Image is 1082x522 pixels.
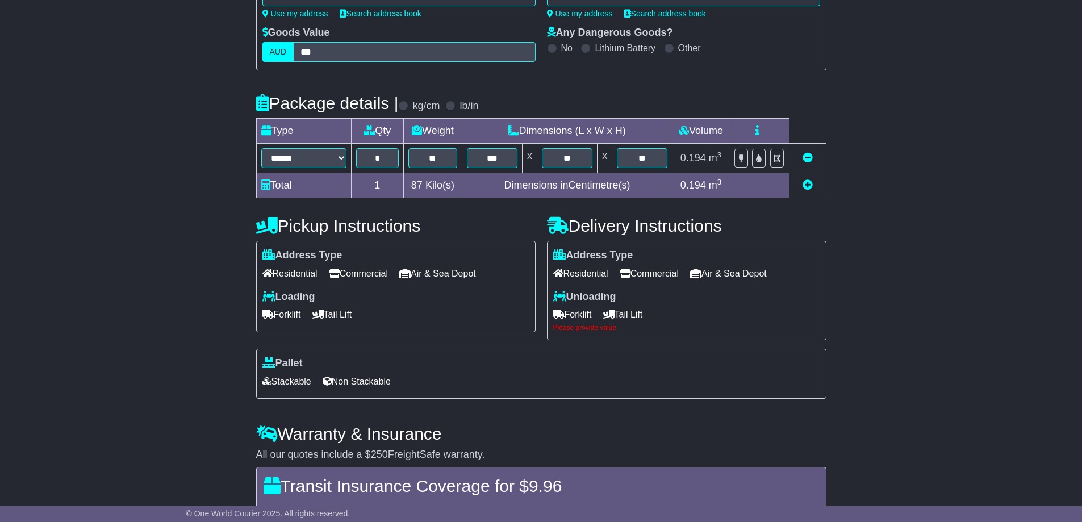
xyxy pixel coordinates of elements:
[553,306,592,323] span: Forklift
[256,216,536,235] h4: Pickup Instructions
[803,152,813,164] a: Remove this item
[459,100,478,112] label: lb/in
[351,119,404,144] td: Qty
[561,43,573,53] label: No
[678,43,701,53] label: Other
[553,324,820,332] div: Please provide value
[264,477,819,495] h4: Transit Insurance Coverage for $
[529,477,562,495] span: 9.96
[399,265,476,282] span: Air & Sea Depot
[371,449,388,460] span: 250
[553,249,633,262] label: Address Type
[323,373,391,390] span: Non Stackable
[262,27,330,39] label: Goods Value
[412,100,440,112] label: kg/cm
[803,179,813,191] a: Add new item
[262,306,301,323] span: Forklift
[262,373,311,390] span: Stackable
[462,119,672,144] td: Dimensions (L x W x H)
[620,265,679,282] span: Commercial
[547,9,613,18] a: Use my address
[256,449,826,461] div: All our quotes include a $ FreightSafe warranty.
[262,249,342,262] label: Address Type
[672,119,729,144] td: Volume
[404,119,462,144] td: Weight
[262,42,294,62] label: AUD
[462,173,672,198] td: Dimensions in Centimetre(s)
[717,151,722,159] sup: 3
[624,9,706,18] a: Search address book
[262,265,318,282] span: Residential
[329,265,388,282] span: Commercial
[262,9,328,18] a: Use my address
[256,119,351,144] td: Type
[709,152,722,164] span: m
[553,265,608,282] span: Residential
[603,306,643,323] span: Tail Lift
[351,173,404,198] td: 1
[256,94,399,112] h4: Package details |
[262,357,303,370] label: Pallet
[547,27,673,39] label: Any Dangerous Goods?
[690,265,767,282] span: Air & Sea Depot
[598,144,612,173] td: x
[680,179,706,191] span: 0.194
[256,424,826,443] h4: Warranty & Insurance
[709,179,722,191] span: m
[312,306,352,323] span: Tail Lift
[717,178,722,186] sup: 3
[404,173,462,198] td: Kilo(s)
[256,173,351,198] td: Total
[547,216,826,235] h4: Delivery Instructions
[262,291,315,303] label: Loading
[411,179,423,191] span: 87
[680,152,706,164] span: 0.194
[553,291,616,303] label: Unloading
[186,509,350,518] span: © One World Courier 2025. All rights reserved.
[595,43,655,53] label: Lithium Battery
[340,9,421,18] a: Search address book
[522,144,537,173] td: x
